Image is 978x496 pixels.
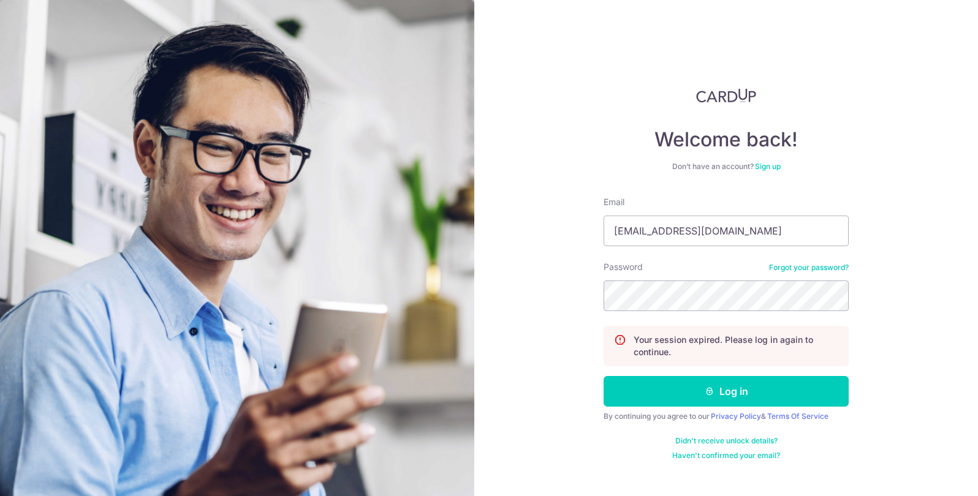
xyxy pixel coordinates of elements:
[604,196,624,208] label: Email
[769,263,849,272] a: Forgot your password?
[604,216,849,246] input: Enter your Email
[672,451,780,460] a: Haven't confirmed your email?
[604,162,849,171] div: Don’t have an account?
[604,411,849,421] div: By continuing you agree to our &
[755,162,781,171] a: Sign up
[634,334,838,358] p: Your session expired. Please log in again to continue.
[767,411,828,421] a: Terms Of Service
[604,376,849,407] button: Log in
[675,436,778,446] a: Didn't receive unlock details?
[711,411,761,421] a: Privacy Policy
[604,127,849,152] h4: Welcome back!
[604,261,643,273] label: Password
[696,88,756,103] img: CardUp Logo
